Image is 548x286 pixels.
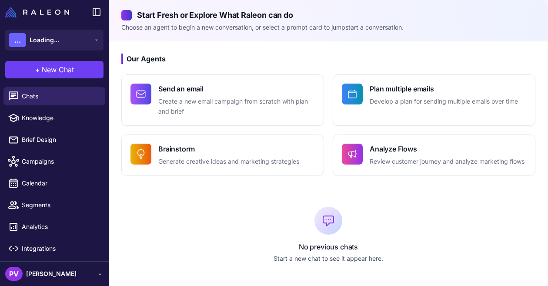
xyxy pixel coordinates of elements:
[22,113,98,123] span: Knowledge
[3,196,105,214] a: Segments
[42,64,74,75] span: New Chat
[370,144,525,154] h4: Analyze Flows
[5,7,69,17] img: Raleon Logo
[5,30,104,50] button: ...Loading...
[121,242,535,252] p: No previous chats
[121,254,535,263] p: Start a new chat to see it appear here.
[22,91,98,101] span: Chats
[3,152,105,171] a: Campaigns
[158,157,299,167] p: Generate creative ideas and marketing strategies
[22,157,98,166] span: Campaigns
[22,135,98,145] span: Brief Design
[121,54,535,64] h3: Our Agents
[3,174,105,192] a: Calendar
[158,144,299,154] h4: Brainstorm
[3,239,105,258] a: Integrations
[121,74,324,126] button: Send an emailCreate a new email campaign from scratch with plan and brief
[158,97,315,117] p: Create a new email campaign from scratch with plan and brief
[3,87,105,105] a: Chats
[5,7,73,17] a: Raleon Logo
[26,269,77,279] span: [PERSON_NAME]
[5,61,104,78] button: +New Chat
[370,157,525,167] p: Review customer journey and analyze marketing flows
[121,135,324,176] button: BrainstormGenerate creative ideas and marketing strategies
[3,109,105,127] a: Knowledge
[9,33,26,47] div: ...
[22,222,98,232] span: Analytics
[370,97,518,107] p: Develop a plan for sending multiple emails over time
[333,74,535,126] button: Plan multiple emailsDevelop a plan for sending multiple emails over time
[121,23,535,32] p: Choose an agent to begin a new conversation, or select a prompt card to jumpstart a conversation.
[3,218,105,236] a: Analytics
[22,200,98,210] span: Segments
[22,178,98,188] span: Calendar
[5,267,23,281] div: PV
[121,9,535,21] h2: Start Fresh or Explore What Raleon can do
[370,84,518,94] h4: Plan multiple emails
[35,64,40,75] span: +
[3,131,105,149] a: Brief Design
[158,84,315,94] h4: Send an email
[22,244,98,253] span: Integrations
[333,135,535,176] button: Analyze FlowsReview customer journey and analyze marketing flows
[30,35,59,45] span: Loading...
